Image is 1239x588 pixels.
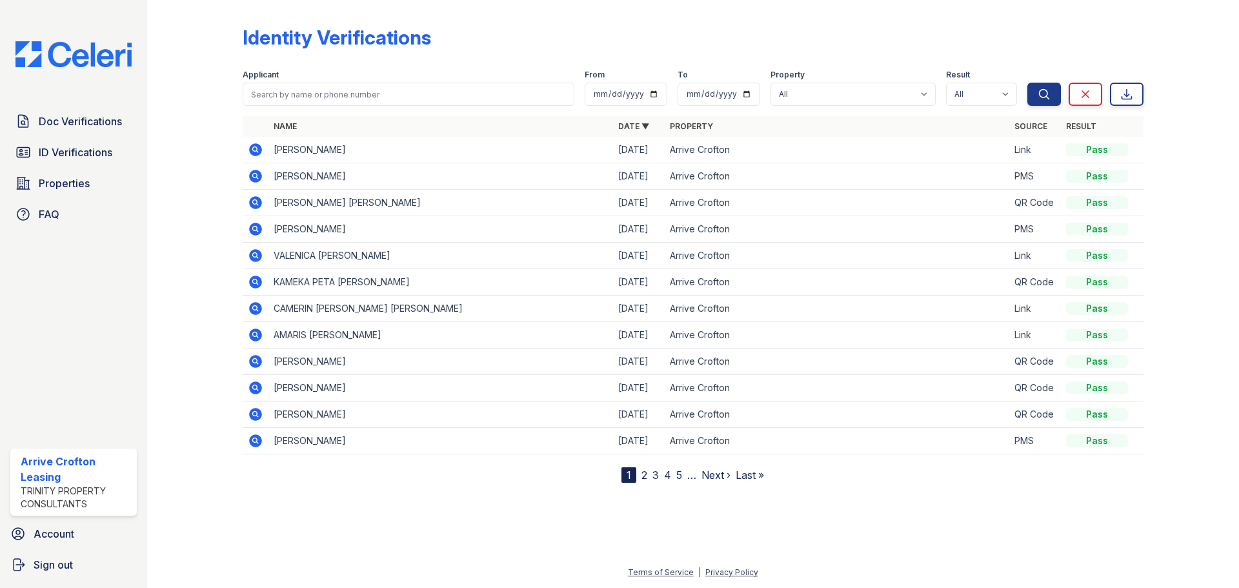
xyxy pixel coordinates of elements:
a: Name [274,121,297,131]
label: To [678,70,688,80]
a: Doc Verifications [10,108,137,134]
td: [PERSON_NAME] [268,163,613,190]
td: Arrive Crofton [665,243,1009,269]
a: ID Verifications [10,139,137,165]
span: ID Verifications [39,145,112,160]
td: [DATE] [613,322,665,349]
td: [DATE] [613,269,665,296]
td: Arrive Crofton [665,401,1009,428]
td: [DATE] [613,349,665,375]
span: Sign out [34,557,73,573]
td: CAMERIN [PERSON_NAME] [PERSON_NAME] [268,296,613,322]
td: Arrive Crofton [665,190,1009,216]
td: PMS [1009,428,1061,454]
div: Pass [1066,302,1128,315]
div: Arrive Crofton Leasing [21,454,132,485]
a: Account [5,521,142,547]
td: [DATE] [613,216,665,243]
span: Doc Verifications [39,114,122,129]
a: Terms of Service [628,567,694,577]
td: Link [1009,296,1061,322]
td: [PERSON_NAME] [268,137,613,163]
a: Properties [10,170,137,196]
td: [PERSON_NAME] [268,349,613,375]
label: Property [771,70,805,80]
div: Pass [1066,434,1128,447]
div: Pass [1066,170,1128,183]
a: Privacy Policy [705,567,758,577]
td: [DATE] [613,137,665,163]
td: Link [1009,322,1061,349]
td: [PERSON_NAME] [268,216,613,243]
td: [DATE] [613,296,665,322]
div: | [698,567,701,577]
label: From [585,70,605,80]
td: Link [1009,137,1061,163]
label: Result [946,70,970,80]
td: Arrive Crofton [665,296,1009,322]
div: Pass [1066,249,1128,262]
td: [PERSON_NAME] [268,428,613,454]
a: FAQ [10,201,137,227]
span: Account [34,526,74,542]
div: Pass [1066,196,1128,209]
div: Pass [1066,329,1128,341]
td: QR Code [1009,349,1061,375]
td: Arrive Crofton [665,375,1009,401]
a: 2 [641,469,647,482]
div: Pass [1066,143,1128,156]
td: [DATE] [613,428,665,454]
td: Arrive Crofton [665,428,1009,454]
span: … [687,467,696,483]
td: [PERSON_NAME] [268,375,613,401]
a: Last » [736,469,764,482]
input: Search by name or phone number [243,83,574,106]
td: [DATE] [613,163,665,190]
td: Arrive Crofton [665,163,1009,190]
td: Arrive Crofton [665,322,1009,349]
td: QR Code [1009,190,1061,216]
td: [DATE] [613,190,665,216]
img: CE_Logo_Blue-a8612792a0a2168367f1c8372b55b34899dd931a85d93a1a3d3e32e68fde9ad4.png [5,41,142,67]
td: [DATE] [613,401,665,428]
td: QR Code [1009,375,1061,401]
td: [DATE] [613,243,665,269]
td: PMS [1009,216,1061,243]
td: Arrive Crofton [665,137,1009,163]
div: Pass [1066,223,1128,236]
div: Trinity Property Consultants [21,485,132,511]
a: 5 [676,469,682,482]
span: Properties [39,176,90,191]
div: Identity Verifications [243,26,431,49]
td: Arrive Crofton [665,216,1009,243]
a: Date ▼ [618,121,649,131]
td: VALENICA [PERSON_NAME] [268,243,613,269]
td: QR Code [1009,269,1061,296]
td: PMS [1009,163,1061,190]
td: [PERSON_NAME] [268,401,613,428]
a: Result [1066,121,1096,131]
a: Source [1014,121,1047,131]
div: Pass [1066,381,1128,394]
div: Pass [1066,355,1128,368]
td: AMARIS [PERSON_NAME] [268,322,613,349]
td: QR Code [1009,401,1061,428]
div: Pass [1066,408,1128,421]
a: Property [670,121,713,131]
a: Next › [701,469,730,482]
td: Arrive Crofton [665,349,1009,375]
td: Link [1009,243,1061,269]
td: Arrive Crofton [665,269,1009,296]
a: 4 [664,469,671,482]
td: [PERSON_NAME] [PERSON_NAME] [268,190,613,216]
a: 3 [652,469,659,482]
td: KAMEKA PETA [PERSON_NAME] [268,269,613,296]
td: [DATE] [613,375,665,401]
a: Sign out [5,552,142,578]
label: Applicant [243,70,279,80]
div: 1 [621,467,636,483]
span: FAQ [39,207,59,222]
div: Pass [1066,276,1128,289]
